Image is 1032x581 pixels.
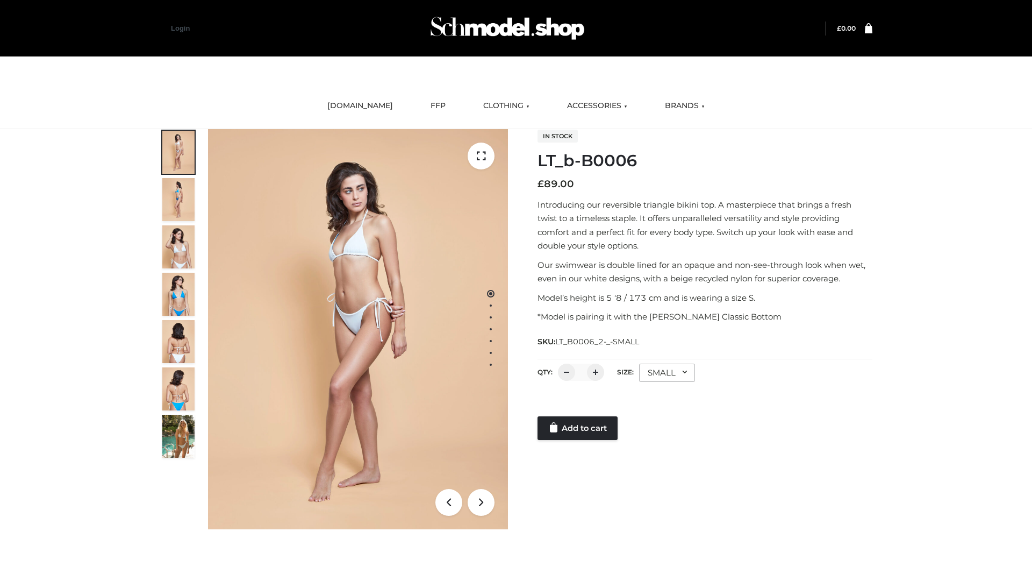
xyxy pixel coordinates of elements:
[537,198,872,253] p: Introducing our reversible triangle bikini top. A masterpiece that brings a fresh twist to a time...
[475,94,537,118] a: CLOTHING
[555,337,639,346] span: LT_B0006_2-_-SMALL
[208,129,508,529] img: ArielClassicBikiniTop_CloudNine_AzureSky_OW114ECO_1
[837,24,841,32] span: £
[162,225,195,268] img: ArielClassicBikiniTop_CloudNine_AzureSky_OW114ECO_3-scaled.jpg
[657,94,713,118] a: BRANDS
[537,368,553,376] label: QTY:
[171,24,190,32] a: Login
[639,364,695,382] div: SMALL
[559,94,635,118] a: ACCESSORIES
[537,335,640,348] span: SKU:
[162,320,195,363] img: ArielClassicBikiniTop_CloudNine_AzureSky_OW114ECO_7-scaled.jpg
[537,291,872,305] p: Model’s height is 5 ‘8 / 173 cm and is wearing a size S.
[837,24,856,32] a: £0.00
[537,151,872,171] h1: LT_b-B0006
[617,368,634,376] label: Size:
[537,178,544,190] span: £
[537,310,872,324] p: *Model is pairing it with the [PERSON_NAME] Classic Bottom
[537,416,618,440] a: Add to cart
[537,258,872,286] p: Our swimwear is double lined for an opaque and non-see-through look when wet, even in our white d...
[422,94,454,118] a: FFP
[427,7,588,49] img: Schmodel Admin 964
[537,130,578,143] span: In stock
[162,131,195,174] img: ArielClassicBikiniTop_CloudNine_AzureSky_OW114ECO_1-scaled.jpg
[162,367,195,410] img: ArielClassicBikiniTop_CloudNine_AzureSky_OW114ECO_8-scaled.jpg
[537,178,574,190] bdi: 89.00
[162,273,195,316] img: ArielClassicBikiniTop_CloudNine_AzureSky_OW114ECO_4-scaled.jpg
[837,24,856,32] bdi: 0.00
[319,94,401,118] a: [DOMAIN_NAME]
[162,415,195,458] img: Arieltop_CloudNine_AzureSky2.jpg
[162,178,195,221] img: ArielClassicBikiniTop_CloudNine_AzureSky_OW114ECO_2-scaled.jpg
